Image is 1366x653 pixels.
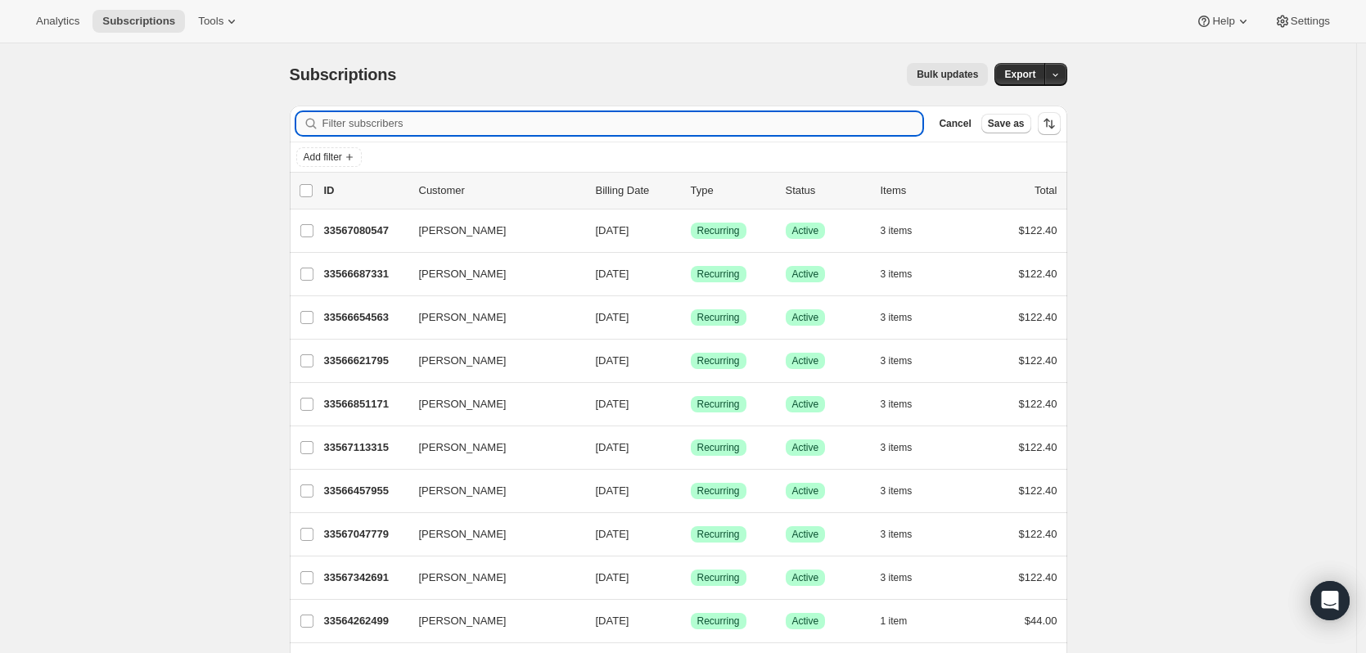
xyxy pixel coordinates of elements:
[324,349,1057,372] div: 33566621795[PERSON_NAME][DATE]SuccessRecurringSuccessActive3 items$122.40
[324,610,1057,633] div: 33564262499[PERSON_NAME][DATE]SuccessRecurringSuccessActive1 item$44.00
[981,114,1031,133] button: Save as
[409,218,573,244] button: [PERSON_NAME]
[881,523,931,546] button: 3 items
[1310,581,1350,620] div: Open Intercom Messenger
[881,528,913,541] span: 3 items
[596,528,629,540] span: [DATE]
[409,348,573,374] button: [PERSON_NAME]
[792,354,819,367] span: Active
[596,615,629,627] span: [DATE]
[324,309,406,326] p: 33566654563
[419,353,507,369] span: [PERSON_NAME]
[697,441,740,454] span: Recurring
[409,261,573,287] button: [PERSON_NAME]
[917,68,978,81] span: Bulk updates
[1019,571,1057,583] span: $122.40
[1038,112,1061,135] button: Sort the results
[324,566,1057,589] div: 33567342691[PERSON_NAME][DATE]SuccessRecurringSuccessActive3 items$122.40
[1019,484,1057,497] span: $122.40
[409,391,573,417] button: [PERSON_NAME]
[324,182,406,199] p: ID
[198,15,223,28] span: Tools
[1265,10,1340,33] button: Settings
[419,223,507,239] span: [PERSON_NAME]
[324,436,1057,459] div: 33567113315[PERSON_NAME][DATE]SuccessRecurringSuccessActive3 items$122.40
[1019,311,1057,323] span: $122.40
[324,263,1057,286] div: 33566687331[PERSON_NAME][DATE]SuccessRecurringSuccessActive3 items$122.40
[596,224,629,236] span: [DATE]
[188,10,250,33] button: Tools
[419,396,507,412] span: [PERSON_NAME]
[596,182,678,199] p: Billing Date
[409,304,573,331] button: [PERSON_NAME]
[596,571,629,583] span: [DATE]
[324,526,406,543] p: 33567047779
[792,311,819,324] span: Active
[792,268,819,281] span: Active
[881,393,931,416] button: 3 items
[1025,615,1057,627] span: $44.00
[1019,224,1057,236] span: $122.40
[324,353,406,369] p: 33566621795
[881,354,913,367] span: 3 items
[419,309,507,326] span: [PERSON_NAME]
[697,311,740,324] span: Recurring
[881,566,931,589] button: 3 items
[697,615,740,628] span: Recurring
[596,441,629,453] span: [DATE]
[1019,441,1057,453] span: $122.40
[988,117,1025,130] span: Save as
[881,311,913,324] span: 3 items
[1019,398,1057,410] span: $122.40
[697,224,740,237] span: Recurring
[324,396,406,412] p: 33566851171
[1212,15,1234,28] span: Help
[994,63,1045,86] button: Export
[881,610,926,633] button: 1 item
[697,268,740,281] span: Recurring
[324,439,406,456] p: 33567113315
[792,571,819,584] span: Active
[324,613,406,629] p: 33564262499
[324,483,406,499] p: 33566457955
[792,398,819,411] span: Active
[792,224,819,237] span: Active
[881,480,931,502] button: 3 items
[697,484,740,498] span: Recurring
[697,398,740,411] span: Recurring
[881,571,913,584] span: 3 items
[881,224,913,237] span: 3 items
[932,114,977,133] button: Cancel
[792,528,819,541] span: Active
[324,266,406,282] p: 33566687331
[596,484,629,497] span: [DATE]
[907,63,988,86] button: Bulk updates
[792,484,819,498] span: Active
[881,398,913,411] span: 3 items
[1019,354,1057,367] span: $122.40
[409,478,573,504] button: [PERSON_NAME]
[881,349,931,372] button: 3 items
[419,266,507,282] span: [PERSON_NAME]
[596,311,629,323] span: [DATE]
[26,10,89,33] button: Analytics
[596,398,629,410] span: [DATE]
[1019,528,1057,540] span: $122.40
[697,354,740,367] span: Recurring
[596,354,629,367] span: [DATE]
[1004,68,1035,81] span: Export
[691,182,773,199] div: Type
[304,151,342,164] span: Add filter
[881,182,963,199] div: Items
[36,15,79,28] span: Analytics
[881,484,913,498] span: 3 items
[881,615,908,628] span: 1 item
[409,565,573,591] button: [PERSON_NAME]
[881,441,913,454] span: 3 items
[296,147,362,167] button: Add filter
[419,182,583,199] p: Customer
[322,112,923,135] input: Filter subscribers
[102,15,175,28] span: Subscriptions
[324,223,406,239] p: 33567080547
[419,483,507,499] span: [PERSON_NAME]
